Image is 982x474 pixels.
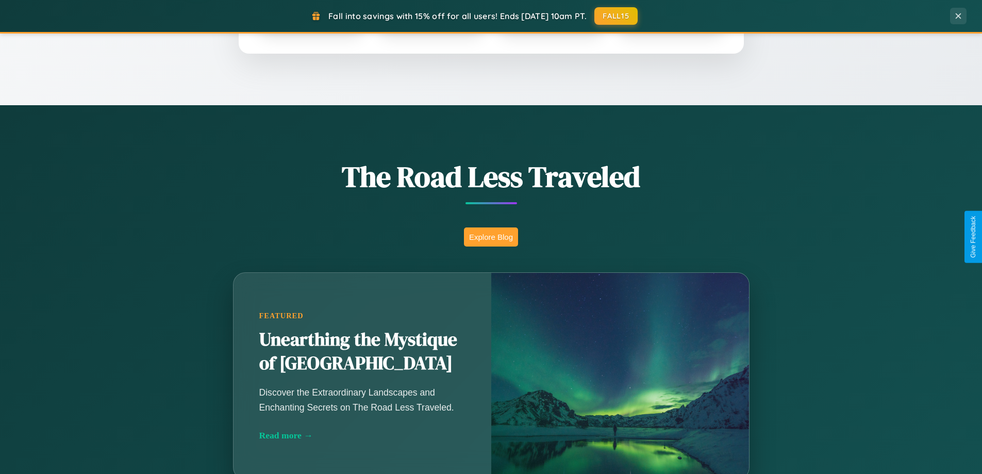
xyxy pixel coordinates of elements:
div: Featured [259,312,465,320]
button: FALL15 [594,7,638,25]
h2: Unearthing the Mystique of [GEOGRAPHIC_DATA] [259,328,465,375]
button: Explore Blog [464,227,518,247]
div: Give Feedback [970,216,977,258]
span: Fall into savings with 15% off for all users! Ends [DATE] 10am PT. [328,11,587,21]
h1: The Road Less Traveled [182,157,801,197]
p: Discover the Extraordinary Landscapes and Enchanting Secrets on The Road Less Traveled. [259,385,465,414]
div: Read more → [259,430,465,441]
